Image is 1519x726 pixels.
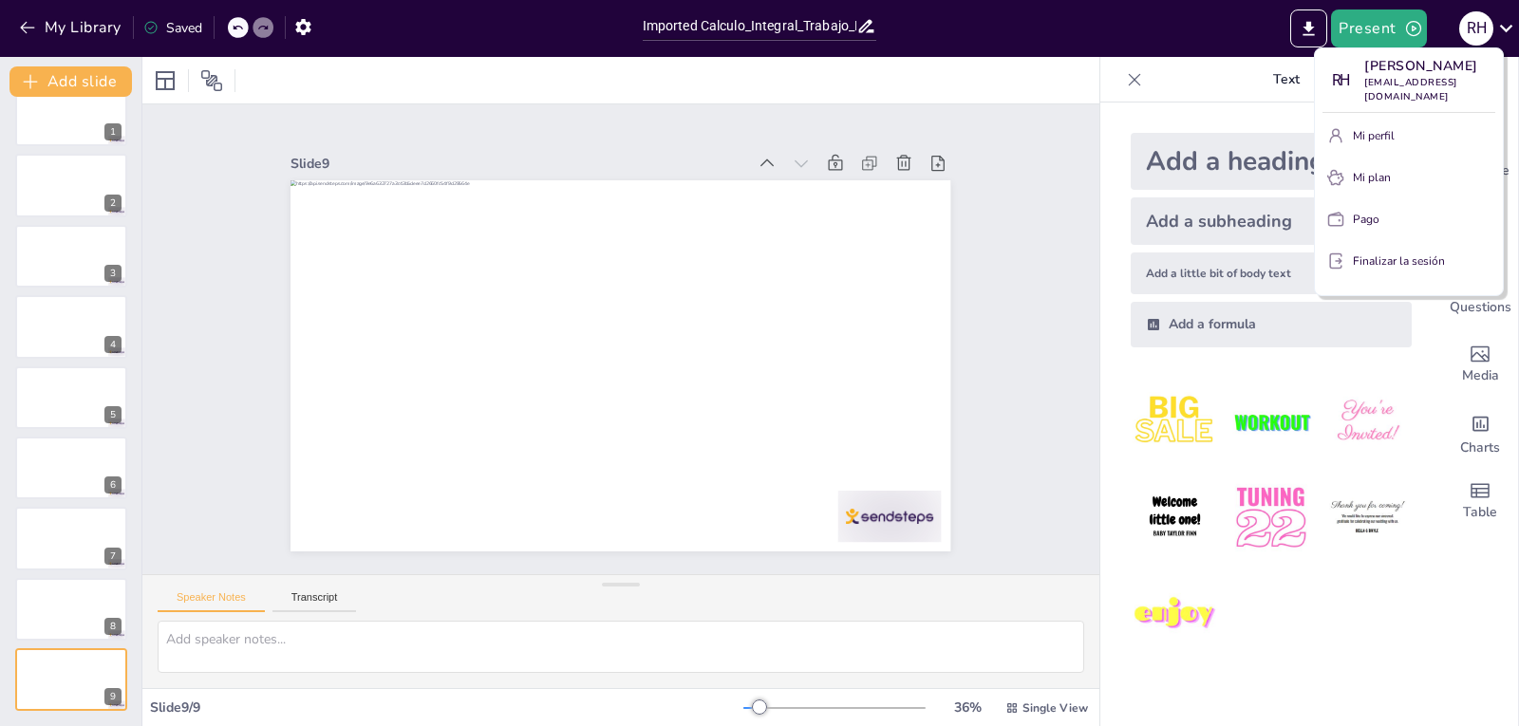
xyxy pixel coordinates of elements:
button: Finalizar la sesión [1322,246,1495,276]
button: Mi plan [1322,162,1495,193]
font: Finalizar la sesión [1353,253,1445,269]
font: [PERSON_NAME] [1364,57,1478,75]
font: [EMAIL_ADDRESS][DOMAIN_NAME] [1364,76,1457,103]
font: Mi plan [1353,170,1391,185]
button: Pago [1322,204,1495,234]
font: RH [1332,71,1348,89]
font: Pago [1353,212,1379,227]
font: Mi perfil [1353,128,1395,143]
button: Mi perfil [1322,121,1495,151]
